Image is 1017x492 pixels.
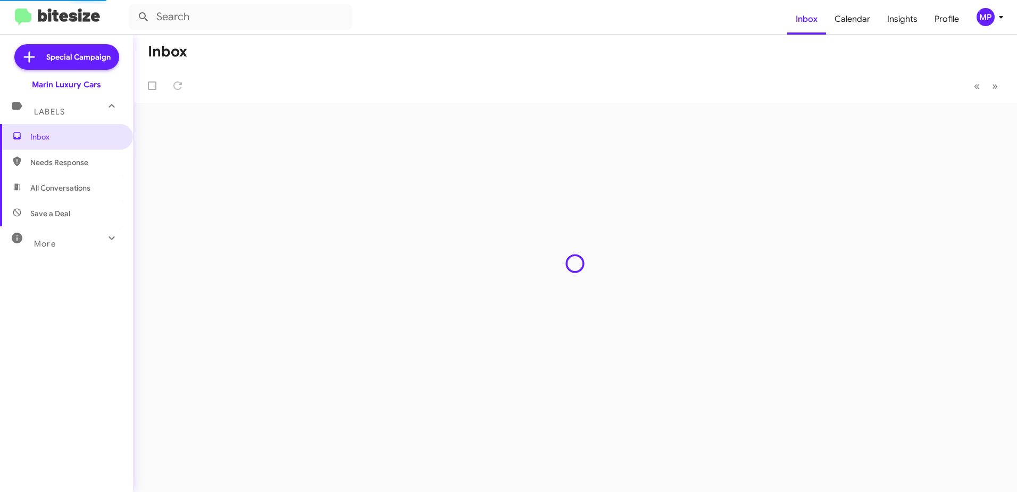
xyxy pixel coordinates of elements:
a: Profile [926,4,968,35]
button: MP [968,8,1005,26]
a: Inbox [787,4,826,35]
a: Calendar [826,4,879,35]
span: Labels [34,107,65,117]
span: Special Campaign [46,52,111,62]
span: More [34,239,56,249]
input: Search [129,4,352,30]
span: Needs Response [30,157,121,168]
span: « [974,79,980,93]
div: Marin Luxury Cars [32,79,101,90]
button: Previous [968,75,986,97]
button: Next [986,75,1004,97]
span: Save a Deal [30,208,70,219]
div: MP [977,8,995,26]
span: » [992,79,998,93]
a: Insights [879,4,926,35]
a: Special Campaign [14,44,119,70]
span: Inbox [30,132,121,142]
nav: Page navigation example [968,75,1004,97]
h1: Inbox [148,43,187,60]
span: All Conversations [30,183,90,193]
